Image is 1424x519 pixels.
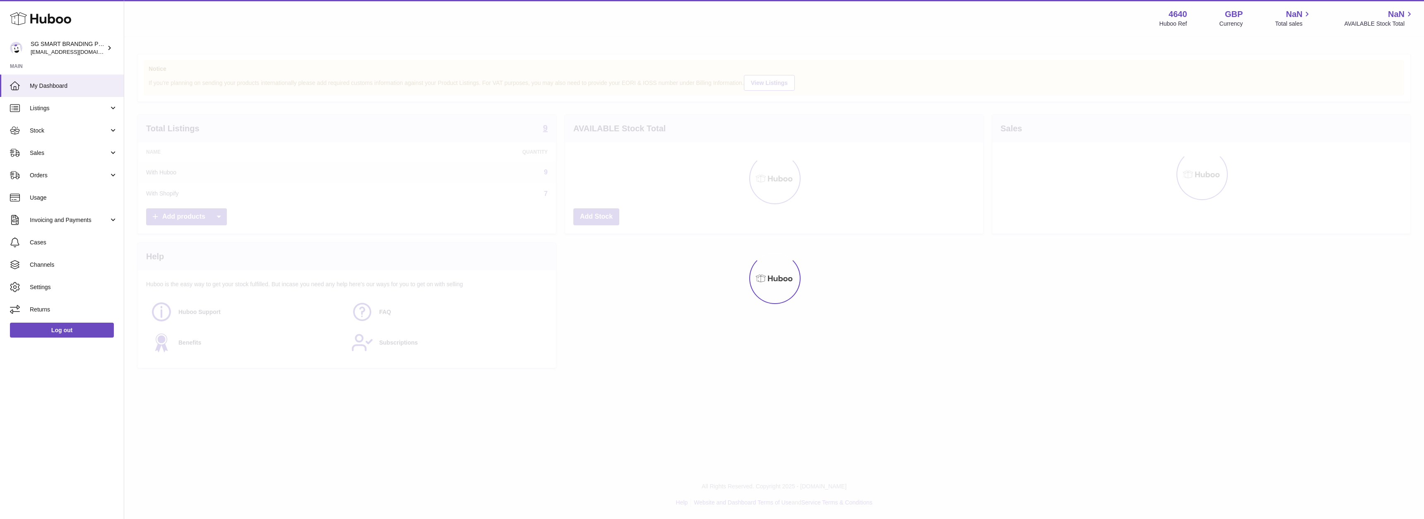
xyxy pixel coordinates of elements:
[30,283,118,291] span: Settings
[1344,9,1414,28] a: NaN AVAILABLE Stock Total
[31,40,105,56] div: SG SMART BRANDING PTE. LTD.
[30,82,118,90] span: My Dashboard
[30,216,109,224] span: Invoicing and Payments
[30,127,109,135] span: Stock
[30,261,118,269] span: Channels
[1159,20,1187,28] div: Huboo Ref
[30,239,118,246] span: Cases
[30,306,118,314] span: Returns
[31,48,122,55] span: [EMAIL_ADDRESS][DOMAIN_NAME]
[10,323,114,338] a: Log out
[30,149,109,157] span: Sales
[1220,20,1243,28] div: Currency
[1388,9,1405,20] span: NaN
[1286,9,1302,20] span: NaN
[1344,20,1414,28] span: AVAILABLE Stock Total
[30,171,109,179] span: Orders
[1275,9,1312,28] a: NaN Total sales
[1169,9,1187,20] strong: 4640
[1225,9,1243,20] strong: GBP
[30,104,109,112] span: Listings
[30,194,118,202] span: Usage
[1275,20,1312,28] span: Total sales
[10,42,22,54] img: internalAdmin-4640@internal.huboo.com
